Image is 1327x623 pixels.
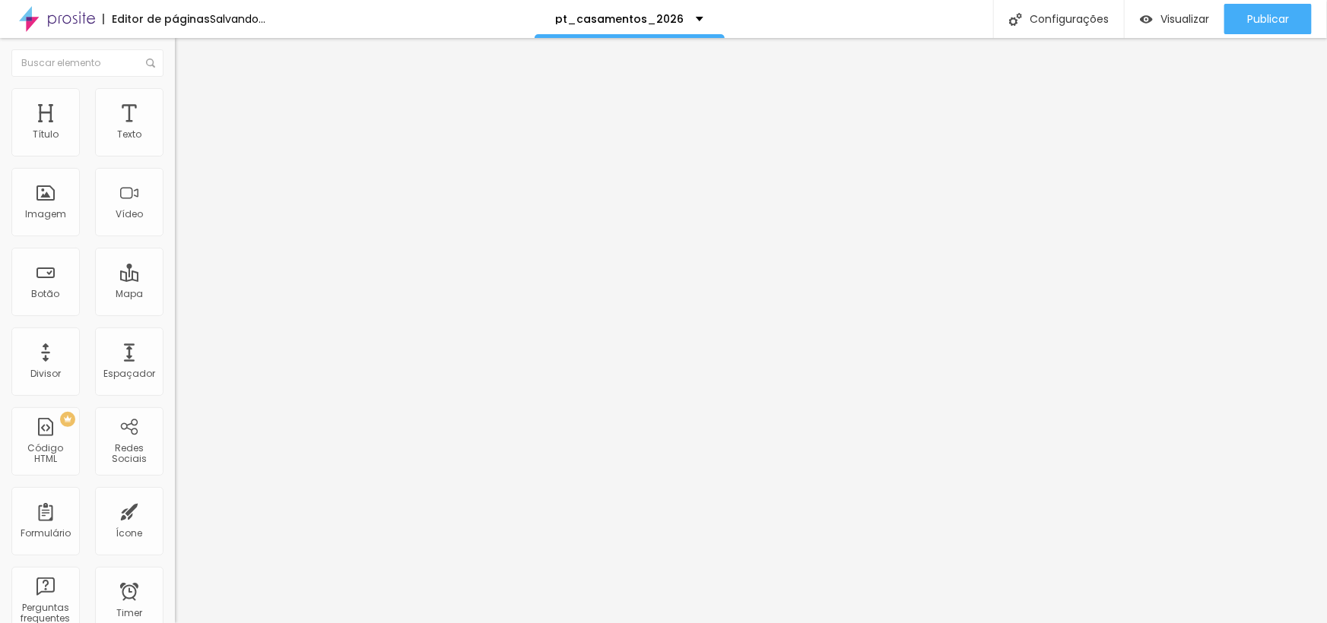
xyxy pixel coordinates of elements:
span: Publicar [1247,13,1289,25]
p: pt_casamentos_2026 [556,14,684,24]
div: Espaçador [103,368,155,379]
div: Título [33,129,59,140]
div: Salvando... [210,14,265,24]
div: Botão [32,289,60,299]
div: Timer [116,608,142,618]
div: Vídeo [116,209,143,220]
input: Buscar elemento [11,49,163,77]
div: Ícone [116,528,143,539]
img: Icone [146,59,155,68]
button: Publicar [1224,4,1312,34]
iframe: Editor [175,38,1327,623]
div: Código HTML [15,443,75,465]
button: Visualizar [1125,4,1224,34]
div: Redes Sociais [99,443,159,465]
div: Editor de páginas [103,14,210,24]
span: Visualizar [1160,13,1209,25]
div: Mapa [116,289,143,299]
div: Divisor [30,368,61,379]
img: view-1.svg [1140,13,1153,26]
div: Formulário [21,528,71,539]
div: Imagem [25,209,66,220]
img: Icone [1009,13,1022,26]
div: Texto [117,129,141,140]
